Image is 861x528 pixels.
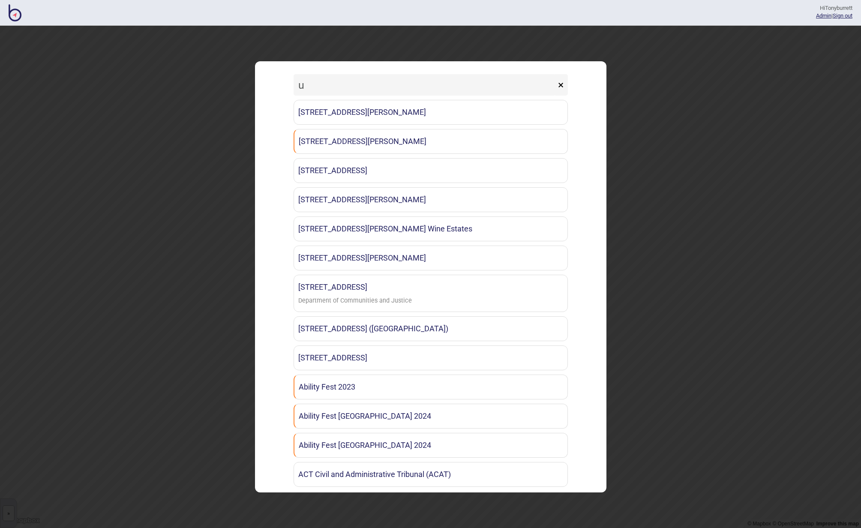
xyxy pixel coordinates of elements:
a: Ability Fest [GEOGRAPHIC_DATA] 2024 [294,433,568,458]
img: BindiMaps CMS [9,4,21,21]
span: | [816,12,833,19]
a: Ability Fest [GEOGRAPHIC_DATA] 2024 [294,404,568,429]
div: Hi Tonyburrett [816,4,852,12]
div: Department of Communities and Justice [298,295,412,307]
a: [STREET_ADDRESS][PERSON_NAME] [294,187,568,212]
a: [STREET_ADDRESS][PERSON_NAME] [294,129,568,154]
a: [STREET_ADDRESS] [294,158,568,183]
a: ACT Civil and Administrative Tribunal (ACAT) [294,462,568,487]
a: [STREET_ADDRESS][PERSON_NAME] Wine Estates [294,216,568,241]
a: [STREET_ADDRESS] ([GEOGRAPHIC_DATA]) [294,316,568,341]
a: Ability Fest 2023 [294,375,568,399]
input: Search locations by tag + name [294,74,556,96]
button: × [554,74,568,96]
a: [STREET_ADDRESS][PERSON_NAME] [294,246,568,270]
a: [STREET_ADDRESS] [294,345,568,370]
a: [STREET_ADDRESS][PERSON_NAME] [294,100,568,125]
a: Admin [816,12,831,19]
button: Sign out [833,12,852,19]
a: [STREET_ADDRESS]Department of Communities and Justice [294,275,568,312]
